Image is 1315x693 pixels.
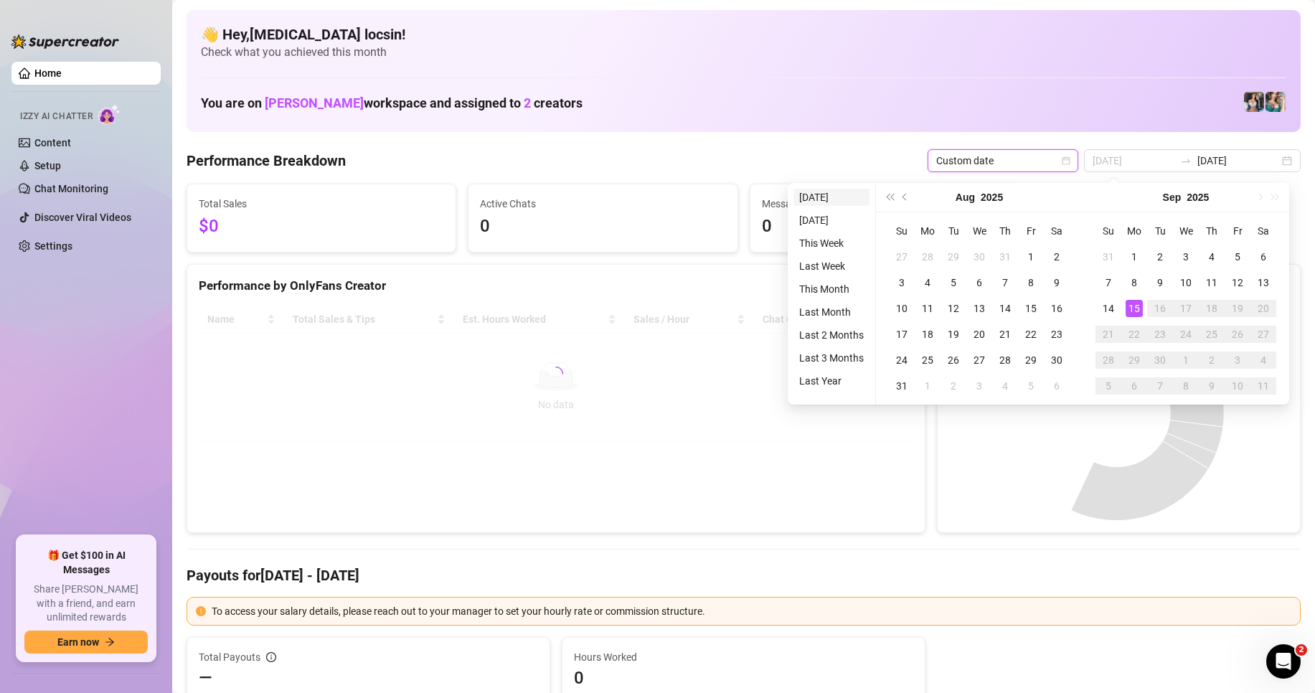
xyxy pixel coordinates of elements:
td: 2025-09-23 [1147,321,1173,347]
button: Last year (Control + left) [882,183,897,212]
a: Content [34,137,71,148]
div: 28 [996,352,1014,369]
h4: Payouts for [DATE] - [DATE] [187,565,1301,585]
div: 8 [1126,274,1143,291]
span: [PERSON_NAME] [265,95,364,110]
div: 10 [1177,274,1194,291]
button: Choose a month [1163,183,1182,212]
div: 11 [1255,377,1272,395]
td: 2025-09-27 [1250,321,1276,347]
h4: 👋 Hey, [MEDICAL_DATA] locsin ! [201,24,1286,44]
div: Performance by OnlyFans Creator [199,276,913,296]
div: 22 [1022,326,1040,343]
td: 2025-07-30 [966,244,992,270]
td: 2025-08-24 [889,347,915,373]
td: 2025-08-08 [1018,270,1044,296]
span: Messages Sent [762,196,1007,212]
td: 2025-09-13 [1250,270,1276,296]
th: Fr [1225,218,1250,244]
span: arrow-right [105,637,115,647]
span: exclamation-circle [196,606,206,616]
span: 0 [762,213,1007,240]
div: 30 [971,248,988,265]
div: 8 [1022,274,1040,291]
div: 29 [945,248,962,265]
li: Last 3 Months [793,349,869,367]
td: 2025-09-25 [1199,321,1225,347]
td: 2025-08-30 [1044,347,1070,373]
td: 2025-07-29 [941,244,966,270]
div: 27 [1255,326,1272,343]
a: Home [34,67,62,79]
div: 23 [1151,326,1169,343]
span: swap-right [1180,155,1192,166]
div: 31 [996,248,1014,265]
td: 2025-10-06 [1121,373,1147,399]
td: 2025-08-09 [1044,270,1070,296]
td: 2025-09-21 [1095,321,1121,347]
td: 2025-09-14 [1095,296,1121,321]
div: 20 [1255,300,1272,317]
td: 2025-08-19 [941,321,966,347]
td: 2025-09-03 [1173,244,1199,270]
div: 11 [919,300,936,317]
td: 2025-09-01 [915,373,941,399]
td: 2025-08-27 [966,347,992,373]
div: 4 [1255,352,1272,369]
th: Mo [1121,218,1147,244]
td: 2025-08-21 [992,321,1018,347]
div: 13 [971,300,988,317]
td: 2025-08-16 [1044,296,1070,321]
li: Last Month [793,303,869,321]
div: 4 [1203,248,1220,265]
span: Hours Worked [574,649,913,665]
td: 2025-08-25 [915,347,941,373]
div: 5 [1022,377,1040,395]
td: 2025-08-23 [1044,321,1070,347]
td: 2025-09-20 [1250,296,1276,321]
div: 3 [893,274,910,291]
span: Earn now [57,636,99,648]
div: 14 [1100,300,1117,317]
a: Settings [34,240,72,252]
td: 2025-09-15 [1121,296,1147,321]
td: 2025-09-19 [1225,296,1250,321]
iframe: Intercom live chat [1266,644,1301,679]
div: 12 [945,300,962,317]
div: 25 [919,352,936,369]
div: 2 [1203,352,1220,369]
button: Choose a month [956,183,975,212]
td: 2025-08-13 [966,296,992,321]
div: 6 [1126,377,1143,395]
td: 2025-10-11 [1250,373,1276,399]
td: 2025-07-27 [889,244,915,270]
div: 3 [1177,248,1194,265]
td: 2025-09-06 [1250,244,1276,270]
td: 2025-08-01 [1018,244,1044,270]
div: 7 [1100,274,1117,291]
td: 2025-09-11 [1199,270,1225,296]
td: 2025-08-31 [1095,244,1121,270]
td: 2025-10-08 [1173,373,1199,399]
td: 2025-08-12 [941,296,966,321]
div: 18 [919,326,936,343]
li: Last Week [793,258,869,275]
div: 2 [945,377,962,395]
td: 2025-10-10 [1225,373,1250,399]
input: End date [1197,153,1279,169]
div: To access your salary details, please reach out to your manager to set your hourly rate or commis... [212,603,1291,619]
div: 1 [1126,248,1143,265]
div: 1 [1022,248,1040,265]
span: 2 [1296,644,1307,656]
th: Fr [1018,218,1044,244]
th: Mo [915,218,941,244]
div: 8 [1177,377,1194,395]
span: $0 [199,213,444,240]
div: 23 [1048,326,1065,343]
div: 24 [1177,326,1194,343]
div: 5 [1229,248,1246,265]
td: 2025-08-29 [1018,347,1044,373]
div: 27 [893,248,910,265]
img: Zaddy [1265,92,1286,112]
div: 29 [1022,352,1040,369]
